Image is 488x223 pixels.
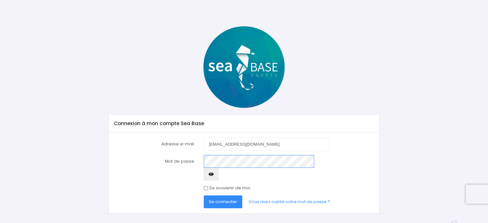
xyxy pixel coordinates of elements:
label: Mot de passe [109,155,199,181]
span: Se connecter [209,199,237,205]
button: Se connecter [204,195,242,208]
a: Vous avez oublié votre mot de passe ? [244,195,335,208]
div: Connexion à mon compte Sea Base [109,115,379,133]
label: Adresse e-mail [109,138,199,150]
label: Se souvenir de moi [209,185,250,191]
